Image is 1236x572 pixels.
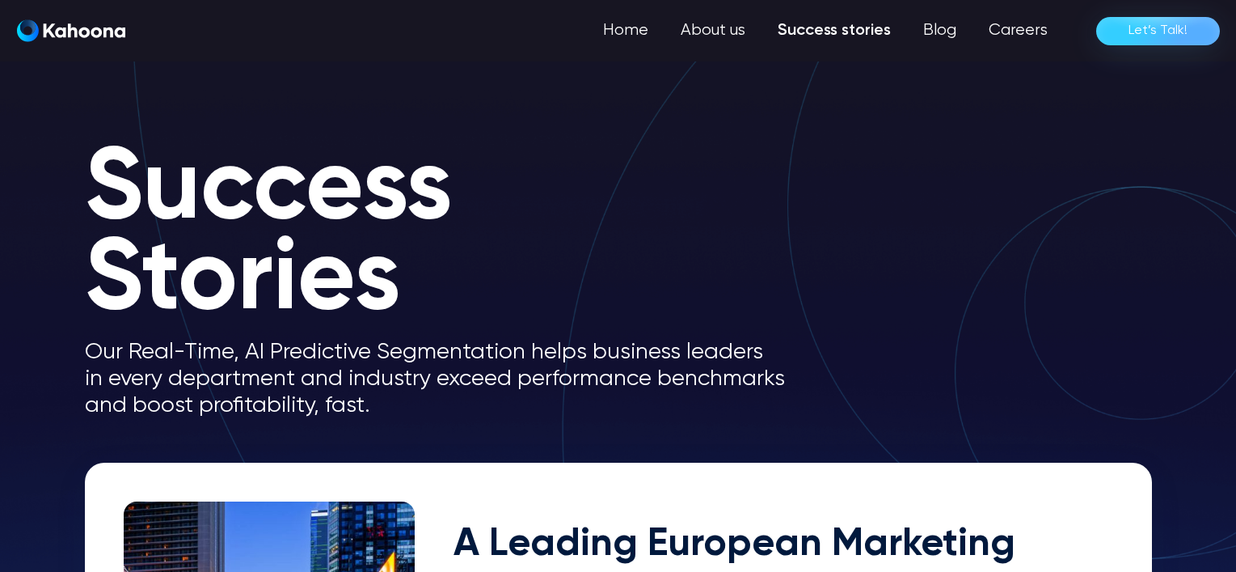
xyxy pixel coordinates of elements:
a: Let’s Talk! [1096,17,1220,45]
a: Home [587,15,664,47]
div: Let’s Talk! [1128,18,1187,44]
a: About us [664,15,761,47]
a: Careers [972,15,1064,47]
a: Success stories [761,15,907,47]
a: home [17,19,125,43]
h1: Success Stories [85,146,812,326]
img: Kahoona logo white [17,19,125,42]
a: Blog [907,15,972,47]
p: Our Real-Time, AI Predictive Segmentation helps business leaders in every department and industry... [85,339,812,419]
